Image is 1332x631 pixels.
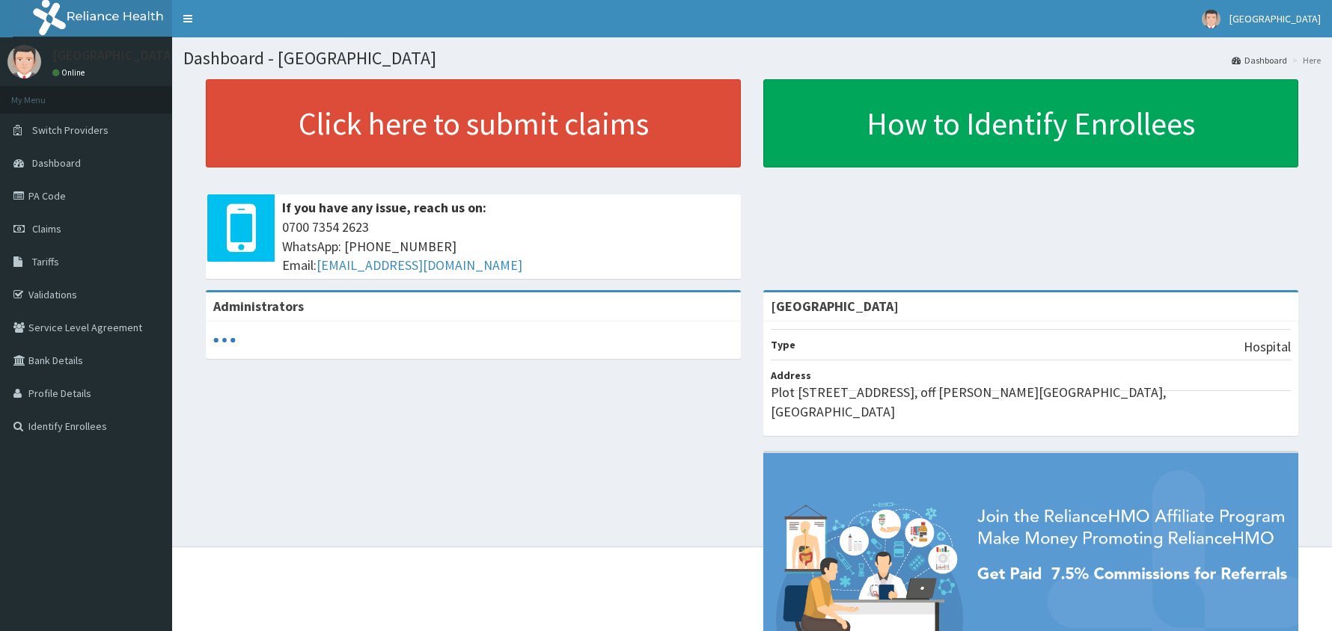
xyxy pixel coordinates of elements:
[213,329,236,351] svg: audio-loading
[183,49,1321,68] h1: Dashboard - [GEOGRAPHIC_DATA]
[52,67,88,78] a: Online
[771,369,811,382] b: Address
[32,255,59,268] span: Tariffs
[763,79,1298,167] a: How to Identify Enrollees
[213,298,304,315] b: Administrators
[1289,54,1321,67] li: Here
[1202,10,1221,28] img: User Image
[282,199,486,216] b: If you have any issue, reach us on:
[771,298,899,315] strong: [GEOGRAPHIC_DATA]
[317,256,522,274] a: [EMAIL_ADDRESS][DOMAIN_NAME]
[32,222,61,236] span: Claims
[32,156,81,170] span: Dashboard
[282,218,733,275] span: 0700 7354 2623 WhatsApp: [PHONE_NUMBER] Email:
[206,79,741,167] a: Click here to submit claims
[1232,54,1287,67] a: Dashboard
[1244,337,1291,357] p: Hospital
[32,123,109,137] span: Switch Providers
[52,49,176,62] p: [GEOGRAPHIC_DATA]
[7,45,41,79] img: User Image
[771,383,1291,421] p: Plot [STREET_ADDRESS], off [PERSON_NAME][GEOGRAPHIC_DATA], [GEOGRAPHIC_DATA]
[1229,12,1321,25] span: [GEOGRAPHIC_DATA]
[771,338,795,351] b: Type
